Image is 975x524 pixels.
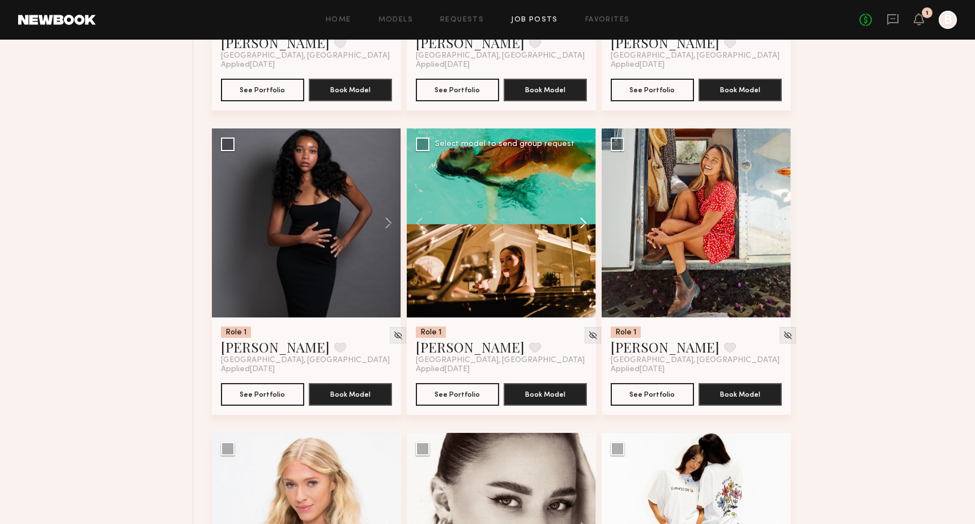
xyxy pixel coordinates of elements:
div: Role 1 [611,327,641,338]
span: [GEOGRAPHIC_DATA], [GEOGRAPHIC_DATA] [611,356,780,365]
span: [GEOGRAPHIC_DATA], [GEOGRAPHIC_DATA] [221,51,390,61]
a: Book Model [309,389,392,398]
img: Unhide Model [393,330,403,340]
span: [GEOGRAPHIC_DATA], [GEOGRAPHIC_DATA] [221,356,390,365]
button: Book Model [504,383,587,406]
img: Unhide Model [783,330,793,340]
a: [PERSON_NAME] [611,338,719,356]
div: Role 1 [221,327,251,338]
div: Select model to send group request [435,140,574,148]
div: Applied [DATE] [611,61,782,70]
button: Book Model [309,383,392,406]
button: See Portfolio [221,79,304,101]
a: [PERSON_NAME] [221,338,330,356]
a: Book Model [504,84,587,94]
div: Applied [DATE] [221,61,392,70]
button: Book Model [699,383,782,406]
a: B [939,11,957,29]
a: Favorites [585,16,630,24]
span: [GEOGRAPHIC_DATA], [GEOGRAPHIC_DATA] [611,51,780,61]
a: [PERSON_NAME] [416,33,525,51]
button: See Portfolio [611,79,694,101]
span: [GEOGRAPHIC_DATA], [GEOGRAPHIC_DATA] [416,51,585,61]
div: Applied [DATE] [221,365,392,374]
div: 1 [926,10,929,16]
button: See Portfolio [416,79,499,101]
div: Applied [DATE] [416,365,587,374]
a: Home [326,16,351,24]
a: [PERSON_NAME] [221,33,330,51]
button: See Portfolio [611,383,694,406]
button: Book Model [309,79,392,101]
a: Job Posts [511,16,558,24]
button: Book Model [504,79,587,101]
div: Applied [DATE] [416,61,587,70]
div: Applied [DATE] [611,365,782,374]
button: See Portfolio [416,383,499,406]
a: Book Model [504,389,587,398]
span: [GEOGRAPHIC_DATA], [GEOGRAPHIC_DATA] [416,356,585,365]
a: Book Model [699,389,782,398]
div: Role 1 [416,327,446,338]
button: Book Model [699,79,782,101]
button: See Portfolio [221,383,304,406]
a: [PERSON_NAME] [416,338,525,356]
img: Unhide Model [588,330,598,340]
a: Requests [440,16,484,24]
a: Book Model [699,84,782,94]
a: Models [378,16,413,24]
a: [PERSON_NAME] [611,33,719,51]
a: Book Model [309,84,392,94]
